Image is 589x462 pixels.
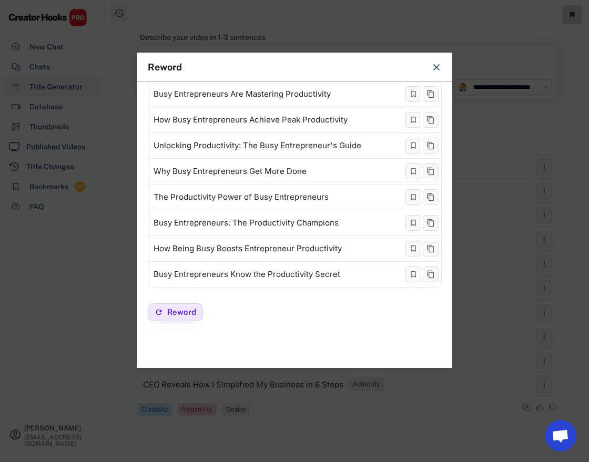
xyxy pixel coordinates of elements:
div: How Busy Entrepreneurs Achieve Peak Productivity [154,116,348,124]
div: Why Busy Entrepreneurs Get More Done [154,167,307,176]
div: The Productivity Power of Busy Entrepreneurs [154,193,329,201]
div: Busy Entrepreneurs Know the Productivity Secret [154,270,340,279]
div: How Being Busy Boosts Entrepreneur Productivity [154,244,342,253]
div: Unlocking Productivity: The Busy Entrepreneur's Guide [154,141,361,150]
div: Busy Entrepreneurs: The Productivity Champions [154,219,339,227]
a: Open chat [545,420,576,451]
div: Reword [148,63,425,72]
div: Busy Entrepreneurs Are Mastering Productivity [154,90,331,98]
button: Reword [148,303,203,321]
span: Reword [167,308,196,316]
